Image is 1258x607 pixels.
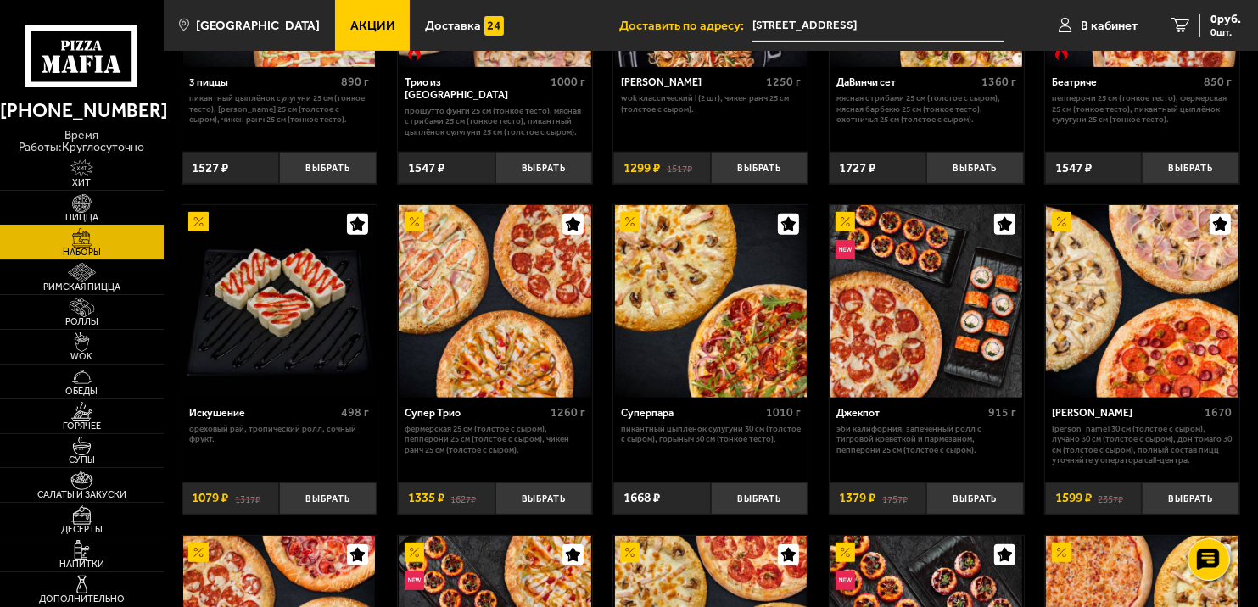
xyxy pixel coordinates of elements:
img: Суперпара [615,205,807,397]
div: Искушение [189,407,337,420]
span: 1360 г [981,75,1016,89]
a: АкционныйИскушение [182,205,377,397]
a: АкционныйСуперпара [613,205,808,397]
button: Выбрать [711,152,808,184]
span: 1599 ₽ [1055,492,1092,504]
span: 1079 ₽ [192,492,228,504]
s: 1317 ₽ [235,492,260,504]
button: Выбрать [495,482,593,515]
span: 1379 ₽ [839,492,875,504]
button: Выбрать [1142,482,1239,515]
div: 3 пиццы [189,76,337,89]
div: [PERSON_NAME] [1052,407,1200,420]
span: 1670 [1205,405,1233,420]
img: Джекпот [830,205,1022,397]
button: Выбрать [1142,152,1239,184]
s: 2357 ₽ [1098,492,1123,504]
span: 1547 ₽ [1055,162,1092,175]
s: 1517 ₽ [667,162,692,175]
div: Трио из [GEOGRAPHIC_DATA] [405,76,545,102]
img: Новинка [836,571,855,590]
span: 1668 ₽ [623,492,660,504]
button: Выбрать [926,152,1024,184]
button: Выбрать [711,482,808,515]
img: Акционный [836,543,855,562]
button: Выбрать [279,152,377,184]
a: АкционныйНовинкаДжекпот [830,205,1024,397]
img: Акционный [620,212,640,231]
span: [GEOGRAPHIC_DATA] [196,19,320,32]
img: 15daf4d41897b9f0e9f617042186c801.svg [484,16,504,36]
p: [PERSON_NAME] 30 см (толстое с сыром), Лучано 30 см (толстое с сыром), Дон Томаго 30 см (толстое ... [1052,424,1232,465]
p: Ореховый рай, Тропический ролл, Сочный фрукт. [189,424,369,445]
p: Фермерская 25 см (толстое с сыром), Пепперони 25 см (толстое с сыром), Чикен Ранч 25 см (толстое ... [405,424,584,455]
span: 0 руб. [1210,14,1241,25]
img: Акционный [836,212,855,231]
span: 498 г [341,405,369,420]
img: Акционный [405,543,424,562]
s: 1627 ₽ [450,492,476,504]
img: Акционный [188,212,208,231]
p: Пикантный цыплёнок сулугуни 25 см (тонкое тесто), [PERSON_NAME] 25 см (толстое с сыром), Чикен Ра... [189,93,369,125]
span: Акции [350,19,395,32]
span: 1335 ₽ [408,492,444,504]
s: 1757 ₽ [882,492,908,504]
span: 1260 г [551,405,585,420]
img: Акционный [620,543,640,562]
img: Акционный [405,212,424,231]
input: Ваш адрес доставки [752,10,1004,42]
span: 1299 ₽ [623,162,660,175]
div: Суперпара [621,407,762,420]
span: 890 г [341,75,369,89]
p: Мясная с грибами 25 см (толстое с сыром), Мясная Барбекю 25 см (тонкое тесто), Охотничья 25 см (т... [836,93,1016,125]
span: Доставка [425,19,481,32]
p: Пепперони 25 см (тонкое тесто), Фермерская 25 см (тонкое тесто), Пикантный цыплёнок сулугуни 25 с... [1052,93,1232,125]
img: Хет Трик [1046,205,1238,397]
a: АкционныйСупер Трио [398,205,592,397]
img: Искушение [183,205,375,397]
p: Эби Калифорния, Запечённый ролл с тигровой креветкой и пармезаном, Пепперони 25 см (толстое с сыр... [836,424,1016,455]
span: 1527 ₽ [192,162,228,175]
img: Акционный [188,543,208,562]
img: Акционный [1052,543,1071,562]
div: Джекпот [836,407,984,420]
span: 0 шт. [1210,27,1241,37]
img: Акционный [1052,212,1071,231]
div: [PERSON_NAME] [621,76,762,89]
div: ДаВинчи сет [836,76,977,89]
a: АкционныйХет Трик [1045,205,1239,397]
span: 1010 г [766,405,801,420]
span: В кабинет [1081,19,1138,32]
button: Выбрать [495,152,593,184]
span: 915 г [988,405,1016,420]
img: Новинка [836,240,855,259]
span: 1250 г [766,75,801,89]
button: Выбрать [926,482,1024,515]
div: Беатриче [1052,76,1199,89]
span: 1547 ₽ [408,162,444,175]
p: Прошутто Фунги 25 см (тонкое тесто), Мясная с грибами 25 см (тонкое тесто), Пикантный цыплёнок су... [405,106,584,137]
img: Супер Трио [399,205,590,397]
p: Пикантный цыплёнок сулугуни 30 см (толстое с сыром), Горыныч 30 см (тонкое тесто). [621,424,801,445]
span: 850 г [1205,75,1233,89]
div: Супер Трио [405,407,545,420]
span: Доставить по адресу: [619,19,752,32]
button: Выбрать [279,482,377,515]
span: 1000 г [551,75,585,89]
img: Новинка [405,571,424,590]
span: Санкт-Петербург, Индустриальный проспект, 27 [752,10,1004,42]
p: Wok классический L (2 шт), Чикен Ранч 25 см (толстое с сыром). [621,93,801,114]
span: 1727 ₽ [839,162,875,175]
